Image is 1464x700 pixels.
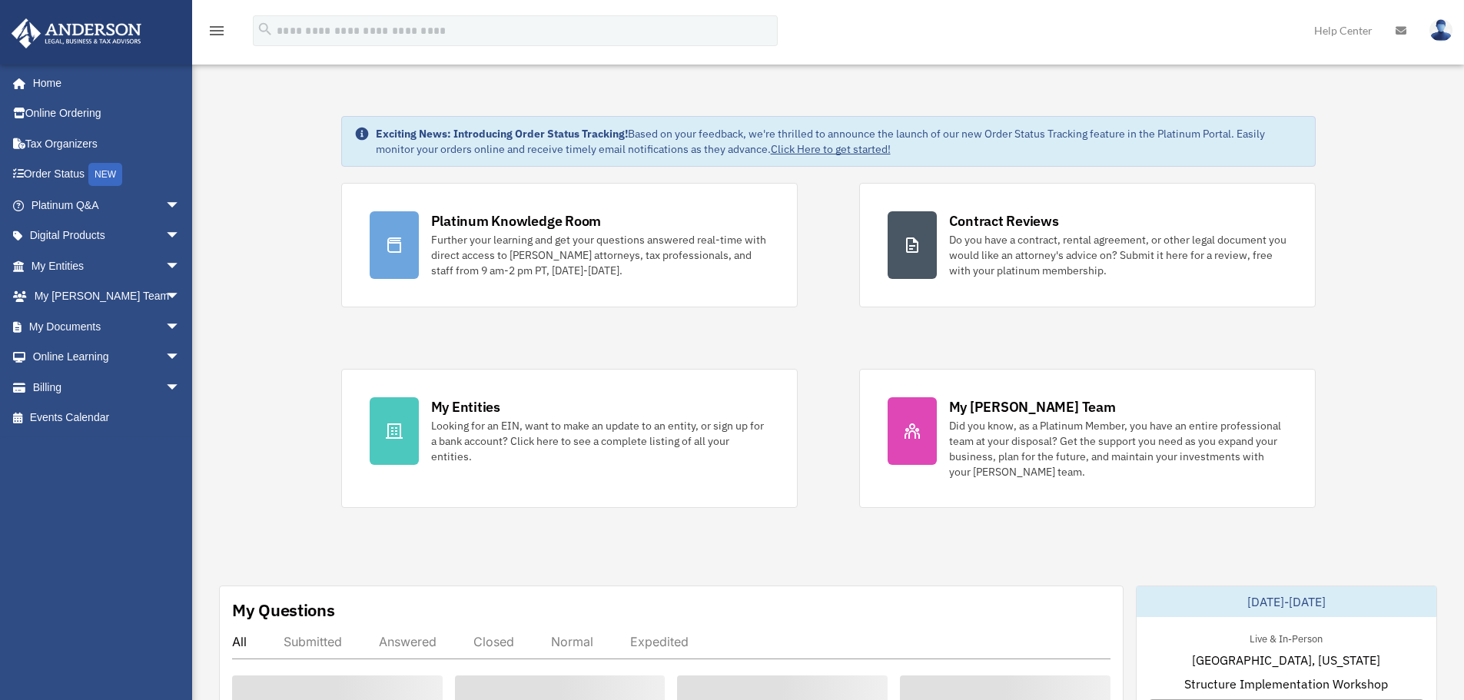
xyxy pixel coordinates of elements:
a: Billingarrow_drop_down [11,372,204,403]
strong: Exciting News: Introducing Order Status Tracking! [376,127,628,141]
div: Contract Reviews [949,211,1059,231]
span: arrow_drop_down [165,311,196,343]
a: My [PERSON_NAME] Team Did you know, as a Platinum Member, you have an entire professional team at... [859,369,1316,508]
div: My Entities [431,397,500,416]
span: arrow_drop_down [165,372,196,403]
div: Expedited [630,634,689,649]
span: [GEOGRAPHIC_DATA], [US_STATE] [1192,651,1380,669]
div: Looking for an EIN, want to make an update to an entity, or sign up for a bank account? Click her... [431,418,769,464]
i: search [257,21,274,38]
span: arrow_drop_down [165,281,196,313]
span: arrow_drop_down [165,221,196,252]
img: User Pic [1429,19,1452,41]
a: Order StatusNEW [11,159,204,191]
a: Home [11,68,196,98]
a: Tax Organizers [11,128,204,159]
a: Online Learningarrow_drop_down [11,342,204,373]
div: Did you know, as a Platinum Member, you have an entire professional team at your disposal? Get th... [949,418,1287,479]
span: Structure Implementation Workshop [1184,675,1388,693]
div: Closed [473,634,514,649]
a: Platinum Q&Aarrow_drop_down [11,190,204,221]
a: Online Ordering [11,98,204,129]
span: arrow_drop_down [165,342,196,373]
div: Do you have a contract, rental agreement, or other legal document you would like an attorney's ad... [949,232,1287,278]
i: menu [207,22,226,40]
a: My Entitiesarrow_drop_down [11,250,204,281]
a: menu [207,27,226,40]
div: My Questions [232,599,335,622]
span: arrow_drop_down [165,250,196,282]
div: Answered [379,634,437,649]
a: Contract Reviews Do you have a contract, rental agreement, or other legal document you would like... [859,183,1316,307]
img: Anderson Advisors Platinum Portal [7,18,146,48]
a: Platinum Knowledge Room Further your learning and get your questions answered real-time with dire... [341,183,798,307]
div: NEW [88,163,122,186]
div: Further your learning and get your questions answered real-time with direct access to [PERSON_NAM... [431,232,769,278]
a: My Entities Looking for an EIN, want to make an update to an entity, or sign up for a bank accoun... [341,369,798,508]
div: Based on your feedback, we're thrilled to announce the launch of our new Order Status Tracking fe... [376,126,1303,157]
div: Normal [551,634,593,649]
span: arrow_drop_down [165,190,196,221]
div: Submitted [284,634,342,649]
a: Digital Productsarrow_drop_down [11,221,204,251]
a: My [PERSON_NAME] Teamarrow_drop_down [11,281,204,312]
a: My Documentsarrow_drop_down [11,311,204,342]
a: Events Calendar [11,403,204,433]
div: All [232,634,247,649]
div: [DATE]-[DATE] [1137,586,1436,617]
div: Platinum Knowledge Room [431,211,602,231]
a: Click Here to get started! [771,142,891,156]
div: My [PERSON_NAME] Team [949,397,1116,416]
div: Live & In-Person [1237,629,1335,645]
